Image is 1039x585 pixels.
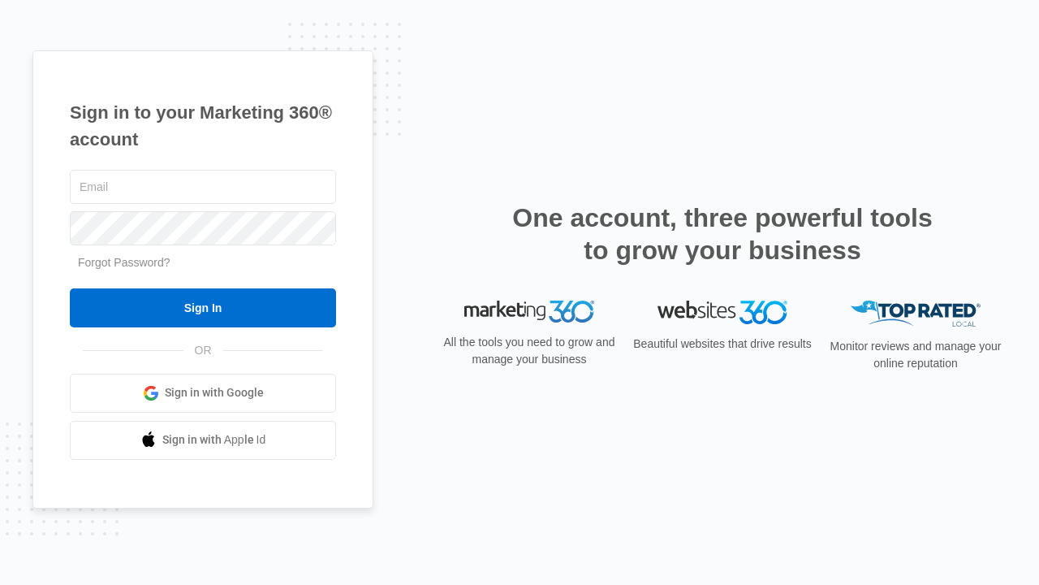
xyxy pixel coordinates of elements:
[70,99,336,153] h1: Sign in to your Marketing 360® account
[70,170,336,204] input: Email
[464,301,594,323] img: Marketing 360
[162,431,266,448] span: Sign in with Apple Id
[78,256,170,269] a: Forgot Password?
[851,301,981,327] img: Top Rated Local
[165,384,264,401] span: Sign in with Google
[183,342,223,359] span: OR
[438,334,620,368] p: All the tools you need to grow and manage your business
[70,288,336,327] input: Sign In
[70,421,336,460] a: Sign in with Apple Id
[507,201,938,266] h2: One account, three powerful tools to grow your business
[825,338,1007,372] p: Monitor reviews and manage your online reputation
[70,374,336,413] a: Sign in with Google
[632,336,813,353] p: Beautiful websites that drive results
[657,301,787,324] img: Websites 360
